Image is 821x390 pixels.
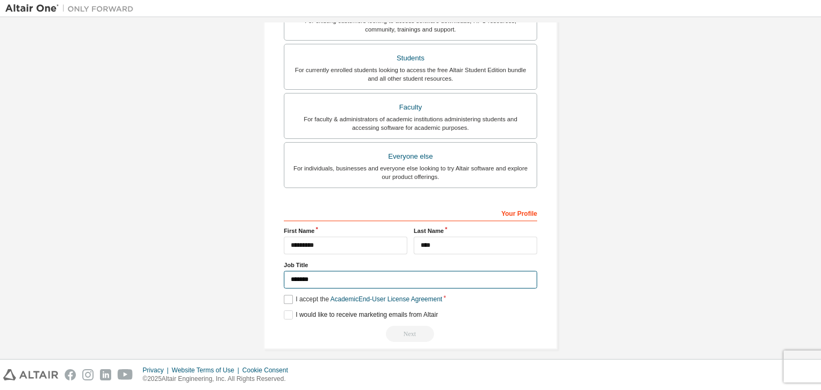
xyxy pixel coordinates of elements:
div: Students [291,51,530,66]
img: Altair One [5,3,139,14]
label: Last Name [414,227,537,235]
div: Everyone else [291,149,530,164]
label: First Name [284,227,407,235]
img: altair_logo.svg [3,369,58,380]
div: Faculty [291,100,530,115]
div: Read and acccept EULA to continue [284,326,537,342]
div: For currently enrolled students looking to access the free Altair Student Edition bundle and all ... [291,66,530,83]
label: Job Title [284,261,537,269]
img: youtube.svg [118,369,133,380]
label: I would like to receive marketing emails from Altair [284,310,438,319]
div: Website Terms of Use [172,366,242,375]
img: instagram.svg [82,369,94,380]
img: linkedin.svg [100,369,111,380]
img: facebook.svg [65,369,76,380]
label: I accept the [284,295,442,304]
div: For individuals, businesses and everyone else looking to try Altair software and explore our prod... [291,164,530,181]
div: For existing customers looking to access software downloads, HPC resources, community, trainings ... [291,17,530,34]
p: © 2025 Altair Engineering, Inc. All Rights Reserved. [143,375,295,384]
div: For faculty & administrators of academic institutions administering students and accessing softwa... [291,115,530,132]
div: Privacy [143,366,172,375]
div: Your Profile [284,204,537,221]
a: Academic End-User License Agreement [330,295,442,303]
div: Cookie Consent [242,366,294,375]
